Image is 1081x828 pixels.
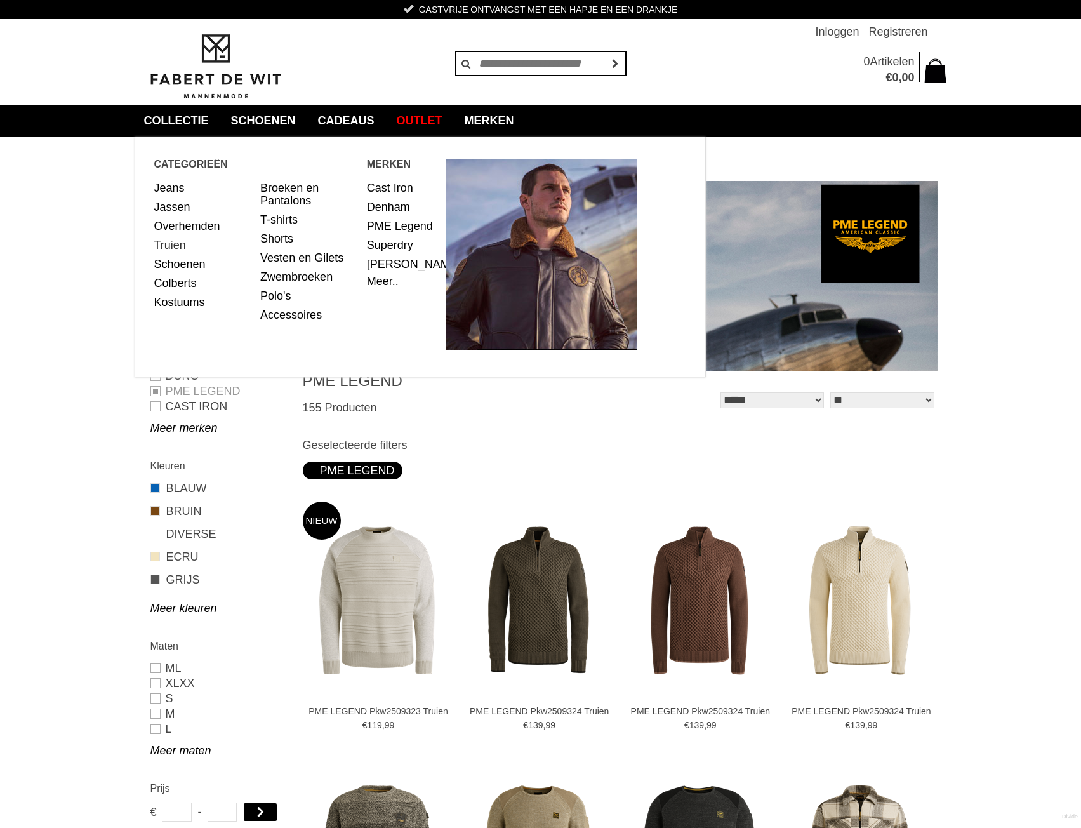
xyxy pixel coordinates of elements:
[815,19,859,44] a: Inloggen
[260,305,357,324] a: Accessoires
[367,197,437,217] a: Denham
[150,480,287,497] a: BLAUW
[303,371,620,391] h1: PME LEGEND
[387,105,452,137] a: Outlet
[150,571,287,588] a: GRIJS
[625,526,774,675] img: PME LEGEND Pkw2509324 Truien
[150,549,287,565] a: ECRU
[150,660,287,676] a: ML
[470,705,609,717] a: PME LEGEND Pkw2509324 Truien
[689,720,704,730] span: 139
[308,105,384,137] a: Cadeaus
[382,720,385,730] span: ,
[154,217,251,236] a: Overhemden
[150,803,156,822] span: €
[630,705,770,717] a: PME LEGEND Pkw2509324 Truien
[1062,809,1078,825] a: Divide
[385,720,395,730] span: 99
[260,229,357,248] a: Shorts
[362,720,368,730] span: €
[222,105,305,137] a: Schoenen
[260,286,357,305] a: Polo's
[260,248,357,267] a: Vesten en Gilets
[260,210,357,229] a: T-shirts
[150,420,287,436] a: Meer merken
[850,720,865,730] span: 139
[463,526,613,675] img: PME LEGEND Pkw2509324 Truien
[684,720,689,730] span: €
[528,720,543,730] span: 139
[706,720,717,730] span: 99
[154,293,251,312] a: Kostuums
[863,55,870,68] span: 0
[150,721,287,737] a: L
[154,178,251,197] a: Jeans
[367,236,437,255] a: Superdry
[543,720,545,730] span: ,
[367,720,381,730] span: 119
[367,217,437,236] a: PME Legend
[150,691,287,706] a: S
[150,676,287,691] a: XLXX
[868,19,927,44] a: Registreren
[898,71,901,84] span: ,
[523,720,528,730] span: €
[846,720,851,730] span: €
[455,105,524,137] a: Merken
[154,236,251,255] a: Truien
[150,638,287,654] h2: Maten
[310,462,395,479] div: PME LEGEND
[154,255,251,274] a: Schoenen
[150,503,287,519] a: BRUIN
[885,71,892,84] span: €
[154,274,251,293] a: Colberts
[545,720,555,730] span: 99
[135,105,218,137] a: collectie
[446,159,637,350] img: Heren
[901,71,914,84] span: 00
[870,55,914,68] span: Artikelen
[150,706,287,721] a: M
[892,71,898,84] span: 0
[144,32,287,101] img: Fabert de Wit
[150,780,287,796] h2: Prijs
[367,178,437,197] a: Cast Iron
[303,526,452,675] img: PME LEGEND Pkw2509323 Truien
[303,401,377,414] span: 155 Producten
[785,526,934,675] img: PME LEGEND Pkw2509324 Truien
[154,197,251,217] a: Jassen
[150,399,287,414] a: CAST IRON
[792,705,931,717] a: PME LEGEND Pkw2509324 Truien
[367,275,399,288] a: Meer..
[150,601,287,616] a: Meer kleuren
[868,720,878,730] span: 99
[260,267,357,286] a: Zwembroeken
[260,178,357,210] a: Broeken en Pantalons
[367,156,447,172] span: Merken
[367,255,437,274] a: [PERSON_NAME]
[303,438,938,452] h3: Geselecteerde filters
[865,720,868,730] span: ,
[154,156,367,172] span: Categorieën
[150,526,287,542] a: DIVERSE
[704,720,706,730] span: ,
[308,705,448,717] a: PME LEGEND Pkw2509323 Truien
[150,743,287,758] a: Meer maten
[198,803,201,822] span: -
[150,458,287,474] h2: Kleuren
